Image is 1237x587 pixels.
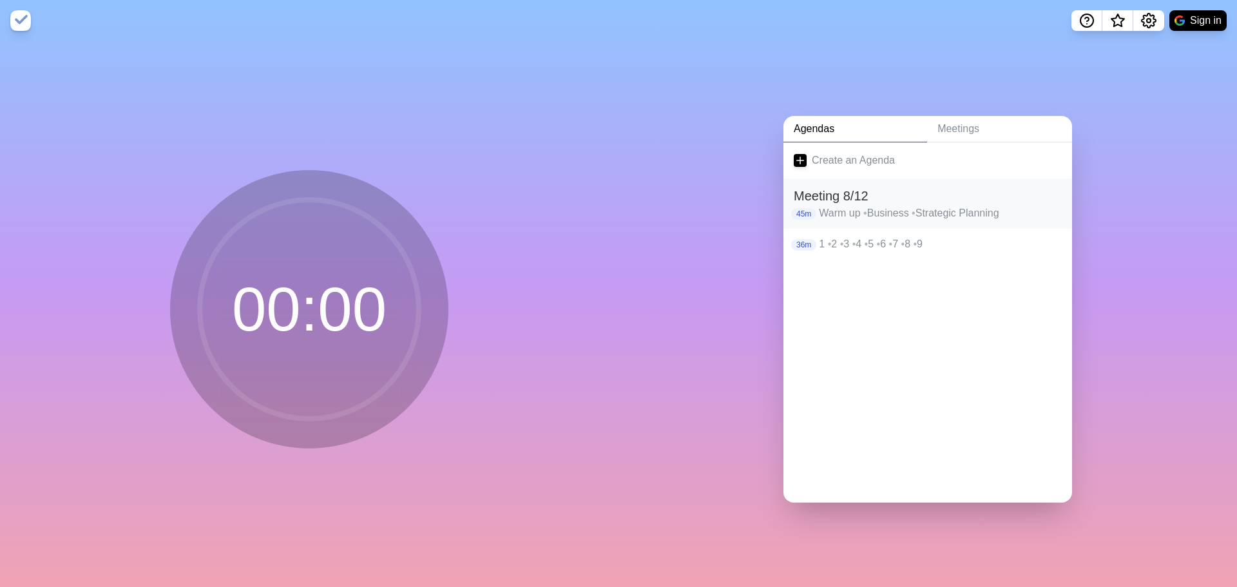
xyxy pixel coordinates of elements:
p: 45m [791,208,816,220]
span: • [828,238,832,249]
button: Sign in [1169,10,1227,31]
span: • [840,238,844,249]
button: Settings [1133,10,1164,31]
p: 36m [791,239,816,251]
p: 1 2 3 4 5 6 7 8 9 [819,236,1062,252]
span: • [901,238,905,249]
img: timeblocks logo [10,10,31,31]
span: • [865,238,868,249]
span: • [912,207,916,218]
button: What’s new [1102,10,1133,31]
a: Create an Agenda [783,142,1072,178]
button: Help [1071,10,1102,31]
a: Agendas [783,116,927,142]
a: Meetings [927,116,1072,142]
span: • [913,238,917,249]
span: • [863,207,867,218]
img: google logo [1175,15,1185,26]
p: Warm up Business Strategic Planning [819,206,1062,221]
span: • [852,238,856,249]
h2: Meeting 8/12 [794,186,1062,206]
span: • [889,238,893,249]
span: • [877,238,881,249]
